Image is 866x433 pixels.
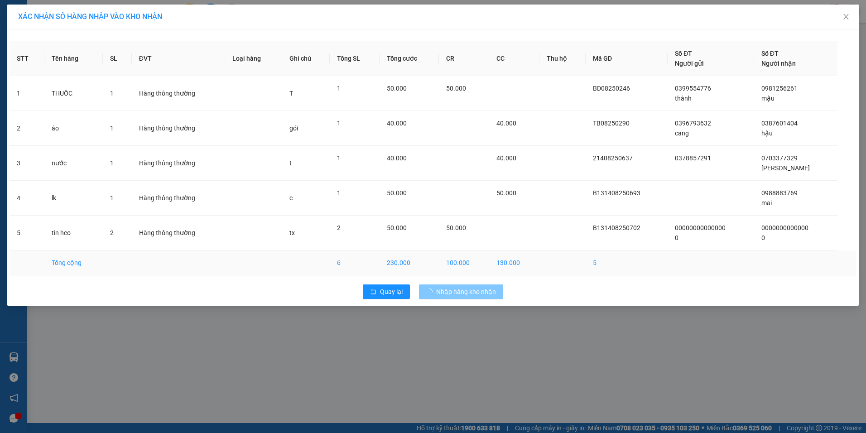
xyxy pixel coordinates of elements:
[337,189,341,197] span: 1
[110,159,114,167] span: 1
[761,60,796,67] span: Người nhận
[593,154,633,162] span: 21408250637
[132,111,225,146] td: Hàng thông thường
[489,41,539,76] th: CC
[44,181,103,216] td: lk
[761,130,773,137] span: hậu
[44,111,103,146] td: áo
[225,41,282,76] th: Loại hàng
[439,250,489,275] td: 100.000
[761,234,765,241] span: 0
[132,146,225,181] td: Hàng thông thường
[675,85,711,92] span: 0399554776
[761,224,808,231] span: 0000000000000
[489,250,539,275] td: 130.000
[9,20,21,43] img: logo
[586,250,668,275] td: 5
[289,125,298,132] span: gói
[103,41,131,76] th: SL
[496,189,516,197] span: 50.000
[91,34,128,41] span: ND08250459
[289,229,295,236] span: tx
[761,85,798,92] span: 0981256261
[761,50,779,57] span: Số ĐT
[9,63,19,76] span: Nơi gửi:
[761,120,798,127] span: 0387601404
[44,41,103,76] th: Tên hàng
[132,76,225,111] td: Hàng thông thường
[337,224,341,231] span: 2
[69,63,84,76] span: Nơi nhận:
[675,95,692,102] span: thành
[761,154,798,162] span: 0703377329
[110,125,114,132] span: 1
[446,224,466,231] span: 50.000
[439,41,489,76] th: CR
[337,85,341,92] span: 1
[593,224,640,231] span: B131408250702
[675,60,704,67] span: Người gửi
[419,284,503,299] button: Nhập hàng kho nhận
[363,284,410,299] button: rollbackQuay lại
[44,216,103,250] td: tin heo
[110,90,114,97] span: 1
[593,85,630,92] span: BD08250246
[110,229,114,236] span: 2
[370,289,376,296] span: rollback
[31,54,105,61] strong: BIÊN NHẬN GỬI HÀNG HOÁ
[675,234,678,241] span: 0
[675,130,689,137] span: cang
[842,13,850,20] span: close
[132,216,225,250] td: Hàng thông thường
[387,154,407,162] span: 40.000
[593,189,640,197] span: B131408250693
[289,159,292,167] span: t
[10,111,44,146] td: 2
[446,85,466,92] span: 50.000
[387,189,407,197] span: 50.000
[31,63,66,73] span: PV [PERSON_NAME]
[436,287,496,297] span: Nhập hàng kho nhận
[675,224,726,231] span: 00000000000000
[761,164,810,172] span: [PERSON_NAME]
[675,154,711,162] span: 0378857291
[289,90,293,97] span: T
[380,250,439,275] td: 230.000
[44,76,103,111] td: THUỐC
[132,181,225,216] td: Hàng thông thường
[18,12,162,21] span: XÁC NHẬN SỐ HÀNG NHẬP VÀO KHO NHẬN
[675,120,711,127] span: 0396793632
[337,154,341,162] span: 1
[586,41,668,76] th: Mã GD
[10,216,44,250] td: 5
[387,85,407,92] span: 50.000
[10,146,44,181] td: 3
[833,5,859,30] button: Close
[426,289,436,295] span: loading
[24,14,73,48] strong: CÔNG TY TNHH [GEOGRAPHIC_DATA] 214 QL13 - P.26 - Q.BÌNH THẠNH - TP HCM 1900888606
[282,41,330,76] th: Ghi chú
[387,224,407,231] span: 50.000
[387,120,407,127] span: 40.000
[10,181,44,216] td: 4
[380,41,439,76] th: Tổng cước
[593,120,630,127] span: TB08250290
[44,146,103,181] td: nước
[44,250,103,275] td: Tổng cộng
[289,194,293,202] span: c
[330,250,380,275] td: 6
[761,95,775,102] span: mậu
[110,194,114,202] span: 1
[10,41,44,76] th: STT
[380,287,403,297] span: Quay lại
[675,50,692,57] span: Số ĐT
[330,41,380,76] th: Tổng SL
[539,41,586,76] th: Thu hộ
[337,120,341,127] span: 1
[86,41,128,48] span: 05:57:56 [DATE]
[10,76,44,111] td: 1
[496,154,516,162] span: 40.000
[132,41,225,76] th: ĐVT
[761,199,772,207] span: mai
[496,120,516,127] span: 40.000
